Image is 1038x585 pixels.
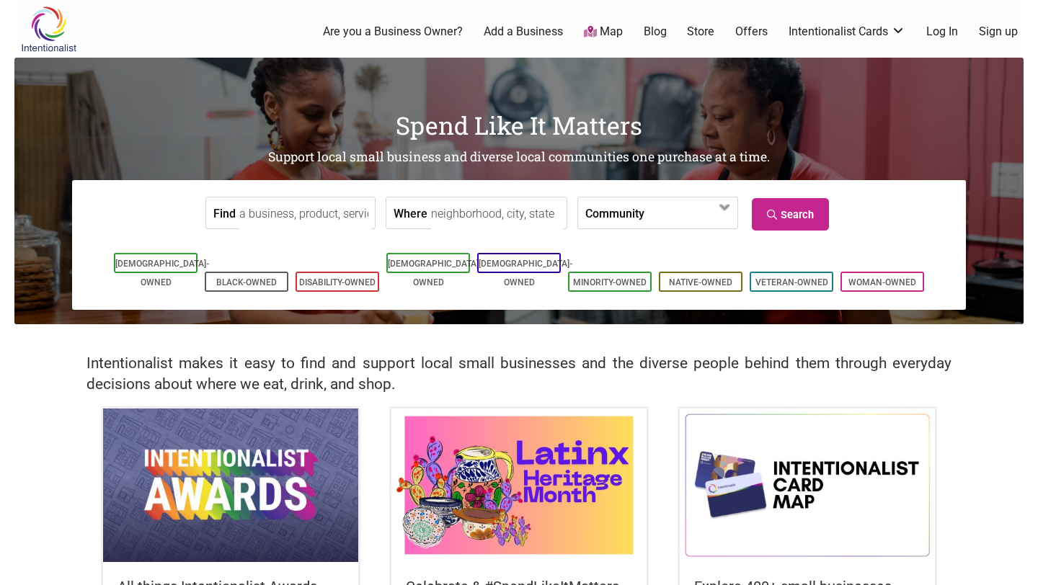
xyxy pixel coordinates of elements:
input: neighborhood, city, state [431,197,563,230]
a: Black-Owned [216,277,277,287]
label: Where [394,197,427,228]
a: Offers [735,24,768,40]
a: [DEMOGRAPHIC_DATA]-Owned [115,259,209,287]
h2: Support local small business and diverse local communities one purchase at a time. [14,148,1024,166]
a: [DEMOGRAPHIC_DATA]-Owned [479,259,572,287]
a: Minority-Owned [573,277,647,287]
a: Veteran-Owned [755,277,828,287]
input: a business, product, service [239,197,371,230]
img: Intentionalist Card Map [680,408,935,561]
a: Woman-Owned [848,277,916,287]
a: Map [584,24,623,40]
a: Disability-Owned [299,277,376,287]
label: Find [213,197,236,228]
a: Are you a Business Owner? [323,24,463,40]
img: Intentionalist [14,6,83,53]
a: [DEMOGRAPHIC_DATA]-Owned [388,259,482,287]
a: Add a Business [484,24,563,40]
a: Store [687,24,714,40]
a: Search [752,198,829,231]
label: Community [585,197,644,228]
a: Sign up [979,24,1018,40]
h2: Intentionalist makes it easy to find and support local small businesses and the diverse people be... [86,353,951,395]
img: Latinx / Hispanic Heritage Month [391,408,647,561]
h1: Spend Like It Matters [14,108,1024,143]
a: Intentionalist Cards [789,24,905,40]
img: Intentionalist Awards [103,408,358,561]
a: Log In [926,24,958,40]
a: Native-Owned [669,277,732,287]
a: Blog [644,24,667,40]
